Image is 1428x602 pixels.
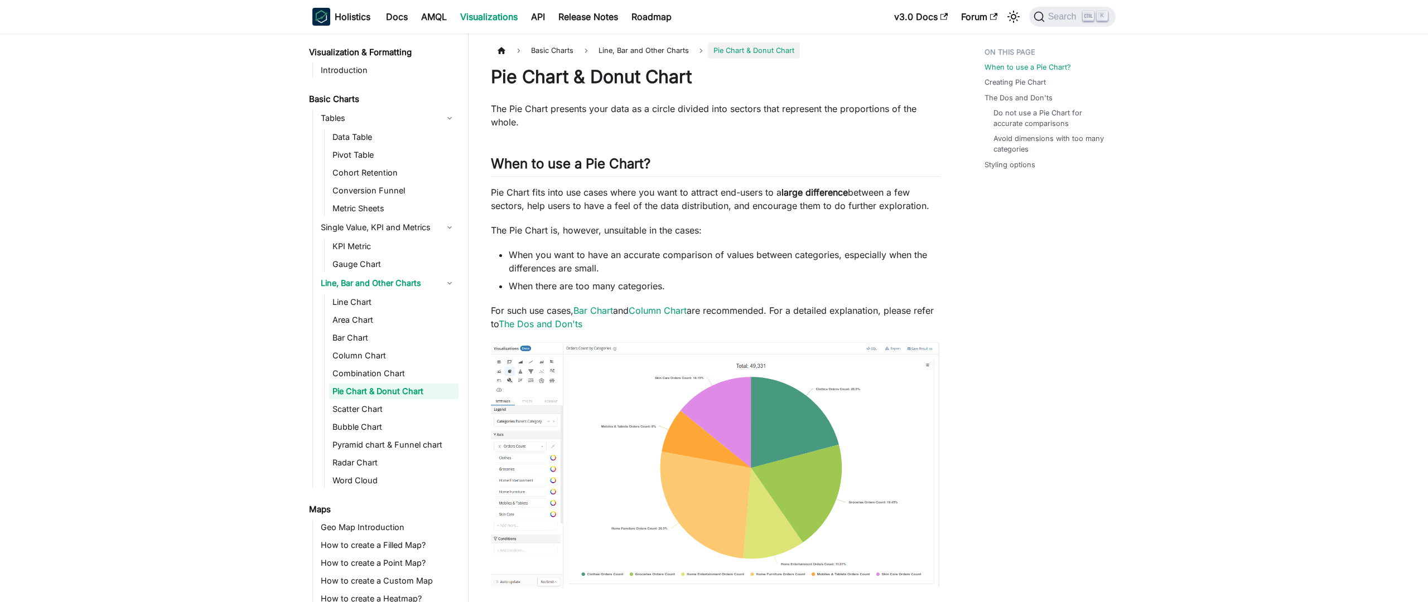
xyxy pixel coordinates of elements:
[312,8,370,26] a: HolisticsHolistics
[491,102,940,129] p: The Pie Chart presents your data as a circle divided into sectors that represent the proportions ...
[491,66,940,88] h1: Pie Chart & Donut Chart
[317,274,459,292] a: Line, Bar and Other Charts
[454,8,524,26] a: Visualizations
[525,42,579,59] span: Basic Charts
[306,502,459,517] a: Maps
[491,156,940,177] h2: When to use a Pie Chart?
[329,201,459,216] a: Metric Sheets
[552,8,625,26] a: Release Notes
[329,330,459,346] a: Bar Chart
[954,8,1004,26] a: Forum
[781,187,848,198] strong: large difference
[993,133,1104,154] a: Avoid dimensions with too many categories
[573,305,613,316] a: Bar Chart
[491,224,940,237] p: The Pie Chart is, however, unsuitable in the cases:
[329,455,459,470] a: Radar Chart
[329,147,459,163] a: Pivot Table
[329,437,459,453] a: Pyramid chart & Funnel chart
[379,8,414,26] a: Docs
[414,8,454,26] a: AMQL
[329,401,459,417] a: Scatter Chart
[329,419,459,435] a: Bubble Chart
[329,348,459,363] a: Column Chart
[887,8,954,26] a: v3.0 Docs
[329,183,459,198] a: Conversion Funnel
[317,555,459,571] a: How to create a Point Map?
[317,219,459,236] a: Single Value, KPI and Metrics
[985,159,1035,170] a: Styling options
[329,366,459,381] a: Combination Chart
[1029,7,1116,27] button: Search (Ctrl+K)
[499,318,582,329] a: The Dos and Don'ts
[524,8,552,26] a: API
[317,573,459,589] a: How to create a Custom Map
[509,248,940,275] li: When you want to have an accurate comparison of values between categories, especially when the di...
[509,279,940,293] li: When there are too many categories.
[1045,12,1083,22] span: Search
[993,108,1104,129] a: Do not use a Pie Chart for accurate comparisons
[329,383,459,399] a: Pie Chart & Donut Chart
[985,62,1071,72] a: When to use a Pie Chart?
[329,129,459,145] a: Data Table
[329,294,459,310] a: Line Chart
[985,93,1053,103] a: The Dos and Don'ts
[306,91,459,107] a: Basic Charts
[625,8,678,26] a: Roadmap
[329,165,459,181] a: Cohort Retention
[329,473,459,488] a: Word Cloud
[301,33,469,602] nav: Docs sidebar
[491,42,512,59] a: Home page
[708,42,800,59] span: Pie Chart & Donut Chart
[329,256,459,272] a: Gauge Chart
[329,312,459,328] a: Area Chart
[491,186,940,212] p: Pie Chart fits into use cases where you want to attract end-users to a between a few sectors, hel...
[312,8,330,26] img: Holistics
[1005,8,1022,26] button: Switch between dark and light mode (currently light mode)
[335,10,370,23] b: Holistics
[491,304,940,331] p: For such use cases, and are recommended. For a detailed explanation, please refer to
[491,42,940,59] nav: Breadcrumbs
[317,62,459,78] a: Introduction
[317,109,459,127] a: Tables
[1097,11,1108,21] kbd: K
[593,42,694,59] span: Line, Bar and Other Charts
[329,239,459,254] a: KPI Metric
[317,537,459,553] a: How to create a Filled Map?
[985,77,1046,88] a: Creating Pie Chart
[629,305,687,316] a: Column Chart
[317,520,459,535] a: Geo Map Introduction
[306,45,459,60] a: Visualization & Formatting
